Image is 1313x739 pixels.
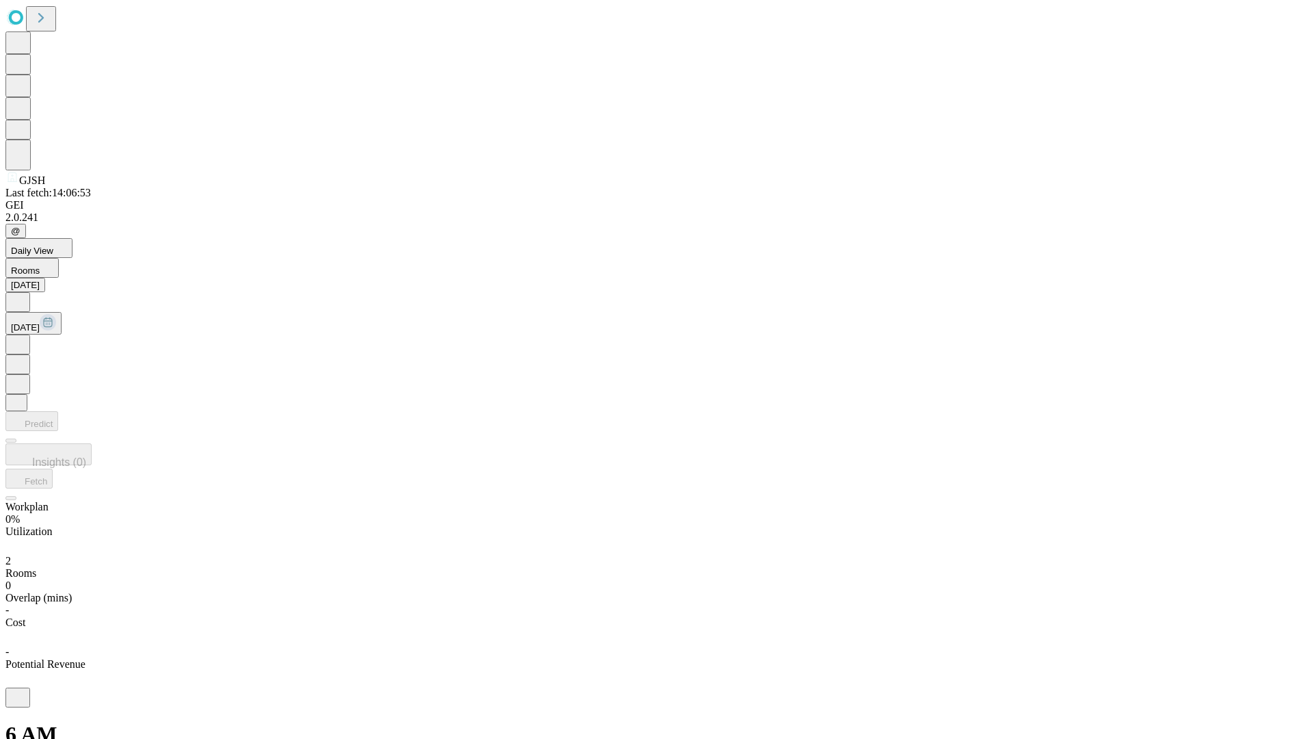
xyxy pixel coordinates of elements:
span: Cost [5,617,25,628]
span: Utilization [5,526,52,537]
div: 2.0.241 [5,211,1308,224]
span: Potential Revenue [5,658,85,670]
span: 2 [5,555,11,567]
button: Rooms [5,258,59,278]
div: GEI [5,199,1308,211]
span: Last fetch: 14:06:53 [5,187,91,198]
span: - [5,646,9,658]
button: [DATE] [5,312,62,335]
span: Daily View [11,246,53,256]
span: 0 [5,580,11,591]
span: GJSH [19,174,45,186]
span: [DATE] [11,322,40,333]
button: [DATE] [5,278,45,292]
button: Fetch [5,469,53,489]
span: Rooms [5,567,36,579]
button: @ [5,224,26,238]
button: Daily View [5,238,72,258]
span: Insights (0) [32,456,86,468]
span: 0% [5,513,20,525]
button: Predict [5,411,58,431]
span: @ [11,226,21,236]
span: Overlap (mins) [5,592,72,604]
span: Workplan [5,501,49,513]
button: Insights (0) [5,443,92,465]
span: - [5,604,9,616]
span: Rooms [11,265,40,276]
